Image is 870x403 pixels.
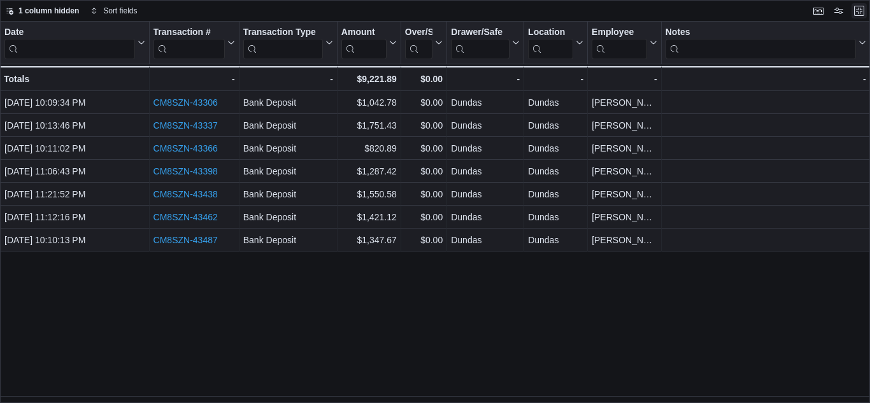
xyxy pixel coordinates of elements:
div: $820.89 [341,141,397,156]
div: - [153,71,235,87]
div: [DATE] 11:06:43 PM [4,164,145,179]
div: Bank Deposit [243,209,333,225]
button: Transaction # [153,27,235,59]
div: Date [4,27,135,39]
button: Notes [666,27,866,59]
div: $0.00 [405,164,443,179]
div: [DATE] 10:13:46 PM [4,118,145,133]
div: $1,550.58 [341,187,397,202]
div: [PERSON_NAME] [592,232,657,248]
div: Dundas [451,118,520,133]
div: $1,042.78 [341,95,397,110]
div: Dundas [528,118,583,133]
a: CM8SZN-43398 [153,166,218,176]
div: [PERSON_NAME] [592,118,657,133]
div: Bank Deposit [243,164,333,179]
button: Display options [831,3,846,18]
div: $0.00 [405,95,443,110]
div: $0.00 [405,141,443,156]
div: [PERSON_NAME] [592,209,657,225]
div: $9,221.89 [341,71,397,87]
div: [DATE] 10:11:02 PM [4,141,145,156]
a: CM8SZN-43462 [153,212,218,222]
div: Transaction Type [243,27,323,39]
a: CM8SZN-43438 [153,189,218,199]
div: Employee [592,27,647,39]
div: [DATE] 10:09:34 PM [4,95,145,110]
div: $0.00 [405,118,443,133]
button: Over/Short [405,27,443,59]
div: Dundas [451,187,520,202]
div: [PERSON_NAME] [592,141,657,156]
div: Dundas [451,164,520,179]
button: Transaction Type [243,27,333,59]
div: Employee [592,27,647,59]
div: Transaction # [153,27,225,39]
div: Notes [666,27,856,59]
div: Transaction # URL [153,27,225,59]
button: Date [4,27,145,59]
div: [PERSON_NAME] [592,164,657,179]
div: Over/Short [405,27,432,59]
div: Bank Deposit [243,95,333,110]
div: Totals [4,71,145,87]
div: Date [4,27,135,59]
button: Sort fields [85,3,142,18]
div: $1,421.12 [341,209,397,225]
div: Bank Deposit [243,187,333,202]
div: Dundas [451,209,520,225]
div: - [243,71,333,87]
a: CM8SZN-43487 [153,235,218,245]
button: Keyboard shortcuts [811,3,826,18]
div: - [451,71,520,87]
button: Drawer/Safe [451,27,520,59]
button: Exit fullscreen [852,3,867,18]
div: Amount [341,27,387,59]
div: Dundas [528,95,583,110]
div: Dundas [528,187,583,202]
div: $0.00 [405,232,443,248]
span: Sort fields [103,6,137,16]
div: - [528,71,583,87]
a: CM8SZN-43366 [153,143,218,153]
button: Amount [341,27,397,59]
div: Transaction Type [243,27,323,59]
div: [DATE] 10:10:13 PM [4,232,145,248]
div: Dundas [528,141,583,156]
div: Dundas [528,232,583,248]
div: Bank Deposit [243,141,333,156]
div: $0.00 [405,71,443,87]
div: Location [528,27,573,39]
div: $1,751.43 [341,118,397,133]
div: [DATE] 11:12:16 PM [4,209,145,225]
div: $0.00 [405,187,443,202]
div: Over/Short [405,27,432,39]
div: Dundas [528,164,583,179]
button: Location [528,27,583,59]
div: Dundas [451,232,520,248]
div: $1,287.42 [341,164,397,179]
div: Drawer/Safe [451,27,510,39]
div: Amount [341,27,387,39]
button: Employee [592,27,657,59]
div: [DATE] 11:21:52 PM [4,187,145,202]
div: $1,347.67 [341,232,397,248]
div: Dundas [451,141,520,156]
div: $0.00 [405,209,443,225]
div: Bank Deposit [243,118,333,133]
div: Bank Deposit [243,232,333,248]
div: - [666,71,866,87]
div: Dundas [528,209,583,225]
span: 1 column hidden [18,6,79,16]
div: - [592,71,657,87]
div: Dundas [451,95,520,110]
div: Location [528,27,573,59]
div: Notes [666,27,856,39]
a: CM8SZN-43337 [153,120,218,131]
div: [PERSON_NAME] [592,95,657,110]
div: Drawer/Safe [451,27,510,59]
button: 1 column hidden [1,3,84,18]
a: CM8SZN-43306 [153,97,218,108]
div: [PERSON_NAME] [592,187,657,202]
